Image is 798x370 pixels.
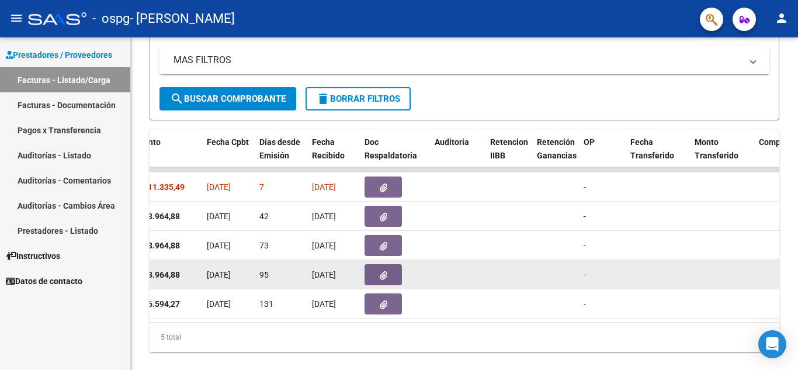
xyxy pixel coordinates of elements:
[307,130,360,181] datatable-header-cell: Fecha Recibido
[137,212,180,221] strong: $ 98.964,88
[137,299,180,309] strong: $ 86.594,27
[207,299,231,309] span: [DATE]
[690,130,754,181] datatable-header-cell: Monto Transferido
[584,182,586,192] span: -
[259,270,269,279] span: 95
[584,299,586,309] span: -
[626,130,690,181] datatable-header-cell: Fecha Transferido
[306,87,411,110] button: Borrar Filtros
[6,49,112,61] span: Prestadores / Proveedores
[9,11,23,25] mat-icon: menu
[532,130,579,181] datatable-header-cell: Retención Ganancias
[584,137,595,147] span: OP
[207,182,231,192] span: [DATE]
[259,299,273,309] span: 131
[207,241,231,250] span: [DATE]
[150,323,779,352] div: 5 total
[490,137,528,160] span: Retencion IIBB
[92,6,130,32] span: - ospg
[259,212,269,221] span: 42
[312,182,336,192] span: [DATE]
[207,270,231,279] span: [DATE]
[137,270,180,279] strong: $ 98.964,88
[316,92,330,106] mat-icon: delete
[174,54,741,67] mat-panel-title: MAS FILTROS
[775,11,789,25] mat-icon: person
[312,299,336,309] span: [DATE]
[360,130,430,181] datatable-header-cell: Doc Respaldatoria
[255,130,307,181] datatable-header-cell: Días desde Emisión
[430,130,485,181] datatable-header-cell: Auditoria
[6,275,82,288] span: Datos de contacto
[435,137,469,147] span: Auditoria
[485,130,532,181] datatable-header-cell: Retencion IIBB
[159,87,296,110] button: Buscar Comprobante
[137,182,185,192] strong: $ 111.335,49
[316,94,400,104] span: Borrar Filtros
[159,46,769,74] mat-expansion-panel-header: MAS FILTROS
[130,6,235,32] span: - [PERSON_NAME]
[584,270,586,279] span: -
[537,137,577,160] span: Retención Ganancias
[312,241,336,250] span: [DATE]
[170,92,184,106] mat-icon: search
[758,330,786,358] div: Open Intercom Messenger
[259,241,269,250] span: 73
[312,270,336,279] span: [DATE]
[207,137,249,147] span: Fecha Cpbt
[695,137,738,160] span: Monto Transferido
[584,212,586,221] span: -
[132,130,202,181] datatable-header-cell: Monto
[312,137,345,160] span: Fecha Recibido
[170,94,286,104] span: Buscar Comprobante
[365,137,417,160] span: Doc Respaldatoria
[630,137,674,160] span: Fecha Transferido
[207,212,231,221] span: [DATE]
[584,241,586,250] span: -
[259,182,264,192] span: 7
[579,130,626,181] datatable-header-cell: OP
[137,241,180,250] strong: $ 98.964,88
[312,212,336,221] span: [DATE]
[6,250,60,262] span: Instructivos
[202,130,255,181] datatable-header-cell: Fecha Cpbt
[259,137,300,160] span: Días desde Emisión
